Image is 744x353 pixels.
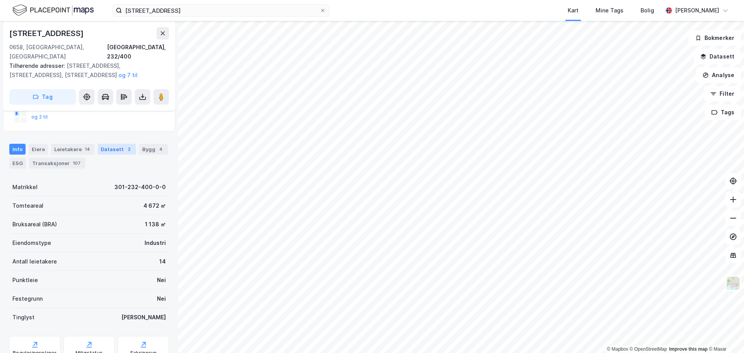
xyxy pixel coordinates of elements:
a: Improve this map [669,346,708,352]
button: Bokmerker [689,30,741,46]
input: Søk på adresse, matrikkel, gårdeiere, leietakere eller personer [122,5,320,16]
button: Filter [704,86,741,102]
div: 2 [125,145,133,153]
img: Z [726,276,741,291]
div: Punktleie [12,276,38,285]
div: 301-232-400-0-0 [114,183,166,192]
div: 14 [83,145,91,153]
div: Festegrunn [12,294,43,303]
div: Industri [145,238,166,248]
a: Mapbox [607,346,628,352]
button: Analyse [696,67,741,83]
div: 4 [157,145,165,153]
button: Datasett [694,49,741,64]
div: Tomteareal [12,201,43,210]
div: Bolig [641,6,654,15]
button: Tags [705,105,741,120]
img: logo.f888ab2527a4732fd821a326f86c7f29.svg [12,3,94,17]
div: Nei [157,294,166,303]
div: Matrikkel [12,183,38,192]
div: 14 [159,257,166,266]
div: Tinglyst [12,313,34,322]
div: [GEOGRAPHIC_DATA], 232/400 [107,43,169,61]
div: Leietakere [51,144,95,155]
div: Kontrollprogram for chat [705,316,744,353]
span: Tilhørende adresser: [9,62,67,69]
div: 1 138 ㎡ [145,220,166,229]
div: 0658, [GEOGRAPHIC_DATA], [GEOGRAPHIC_DATA] [9,43,107,61]
div: Mine Tags [596,6,623,15]
div: 4 672 ㎡ [143,201,166,210]
div: ESG [9,158,26,169]
div: 107 [71,159,82,167]
div: [STREET_ADDRESS] [9,27,85,40]
div: Nei [157,276,166,285]
div: Eiere [29,144,48,155]
a: OpenStreetMap [630,346,667,352]
div: Datasett [98,144,136,155]
div: Antall leietakere [12,257,57,266]
iframe: Chat Widget [705,316,744,353]
div: [PERSON_NAME] [675,6,719,15]
div: Eiendomstype [12,238,51,248]
div: Info [9,144,26,155]
div: Bygg [139,144,168,155]
div: Kart [568,6,579,15]
div: Transaksjoner [29,158,85,169]
div: Bruksareal (BRA) [12,220,57,229]
div: [STREET_ADDRESS], [STREET_ADDRESS], [STREET_ADDRESS] [9,61,163,80]
div: [PERSON_NAME] [121,313,166,322]
button: Tag [9,89,76,105]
